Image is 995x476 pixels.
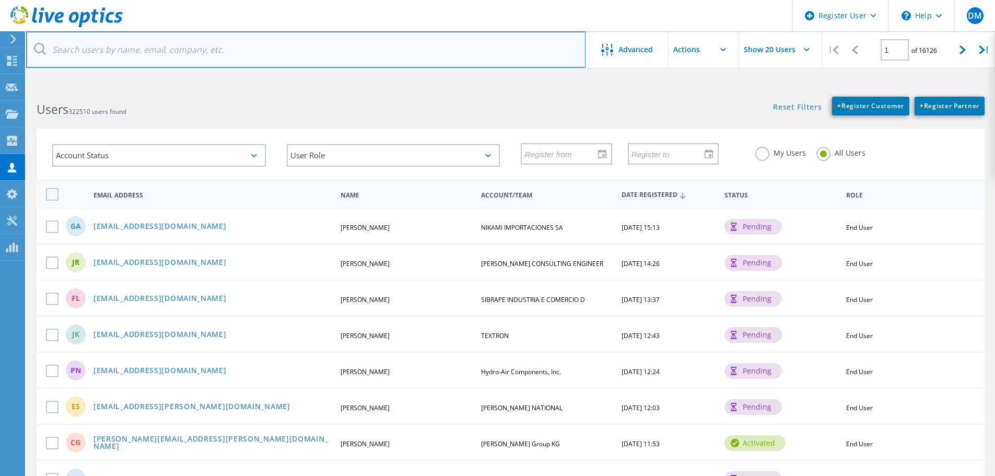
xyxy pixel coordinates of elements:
span: 322510 users found [68,107,126,116]
a: [PERSON_NAME][EMAIL_ADDRESS][PERSON_NAME][DOMAIN_NAME] [93,435,332,451]
span: Status [724,192,837,199]
a: [EMAIL_ADDRESS][DOMAIN_NAME] [93,259,227,268]
span: [DATE] 13:37 [622,295,660,304]
span: [PERSON_NAME] [341,367,390,376]
label: My Users [755,147,806,157]
span: JK [72,331,79,338]
a: Live Optics Dashboard [10,22,123,29]
span: [PERSON_NAME] NATIONAL [481,403,563,412]
div: pending [724,255,782,271]
span: [DATE] 12:43 [622,331,660,340]
span: [DATE] 12:24 [622,367,660,376]
a: [EMAIL_ADDRESS][PERSON_NAME][DOMAIN_NAME] [93,403,290,412]
span: [PERSON_NAME] [341,223,390,232]
span: [DATE] 15:13 [622,223,660,232]
b: + [837,101,841,110]
span: ES [72,403,80,410]
span: CG [71,439,80,446]
a: Reset Filters [773,103,822,112]
span: [PERSON_NAME] [341,403,390,412]
span: JR [72,259,79,266]
div: pending [724,219,782,235]
span: [PERSON_NAME] [341,331,390,340]
span: End User [846,439,873,448]
div: | [974,31,995,68]
span: [PERSON_NAME] CONSULTING ENGINEER [481,259,603,268]
div: Account Status [52,144,266,167]
div: | [823,31,844,68]
input: Register to [629,144,710,164]
span: DM [968,11,982,20]
div: pending [724,363,782,379]
span: End User [846,259,873,268]
span: End User [846,331,873,340]
span: End User [846,367,873,376]
span: Date Registered [622,192,716,199]
a: [EMAIL_ADDRESS][DOMAIN_NAME] [93,295,227,304]
span: TEXTRON [481,331,509,340]
label: All Users [816,147,865,157]
a: [EMAIL_ADDRESS][DOMAIN_NAME] [93,331,227,340]
input: Register from [522,144,603,164]
b: + [920,101,924,110]
span: [PERSON_NAME] [341,295,390,304]
span: [PERSON_NAME] [341,439,390,448]
span: Account/Team [481,192,613,199]
span: NIKAMI IMPORTACIONES SA [481,223,563,232]
div: pending [724,327,782,343]
span: Advanced [618,46,653,53]
a: [EMAIL_ADDRESS][DOMAIN_NAME] [93,223,227,231]
span: PN [71,367,81,374]
div: pending [724,399,782,415]
span: GA [71,223,81,230]
div: User Role [287,144,500,167]
div: pending [724,291,782,307]
span: Email Address [93,192,332,199]
span: Name [341,192,472,199]
span: [PERSON_NAME] [341,259,390,268]
div: activated [724,435,786,451]
b: Users [37,101,68,118]
span: [DATE] 14:26 [622,259,660,268]
input: Search users by name, email, company, etc. [26,31,586,68]
span: [DATE] 12:03 [622,403,660,412]
a: +Register Customer [832,97,909,115]
a: [EMAIL_ADDRESS][DOMAIN_NAME] [93,367,227,376]
span: [DATE] 11:53 [622,439,660,448]
span: End User [846,295,873,304]
svg: \n [902,11,911,20]
span: Hydro-Air Components, Inc. [481,367,561,376]
span: SIBRAPE INDUSTRIA E COMERCIO D [481,295,585,304]
span: End User [846,223,873,232]
span: of 16126 [911,46,937,55]
span: Role [846,192,968,199]
span: Register Partner [920,101,979,110]
span: Register Customer [837,101,904,110]
span: [PERSON_NAME] Group KG [481,439,560,448]
a: +Register Partner [915,97,985,115]
span: FL [72,295,80,302]
span: End User [846,403,873,412]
